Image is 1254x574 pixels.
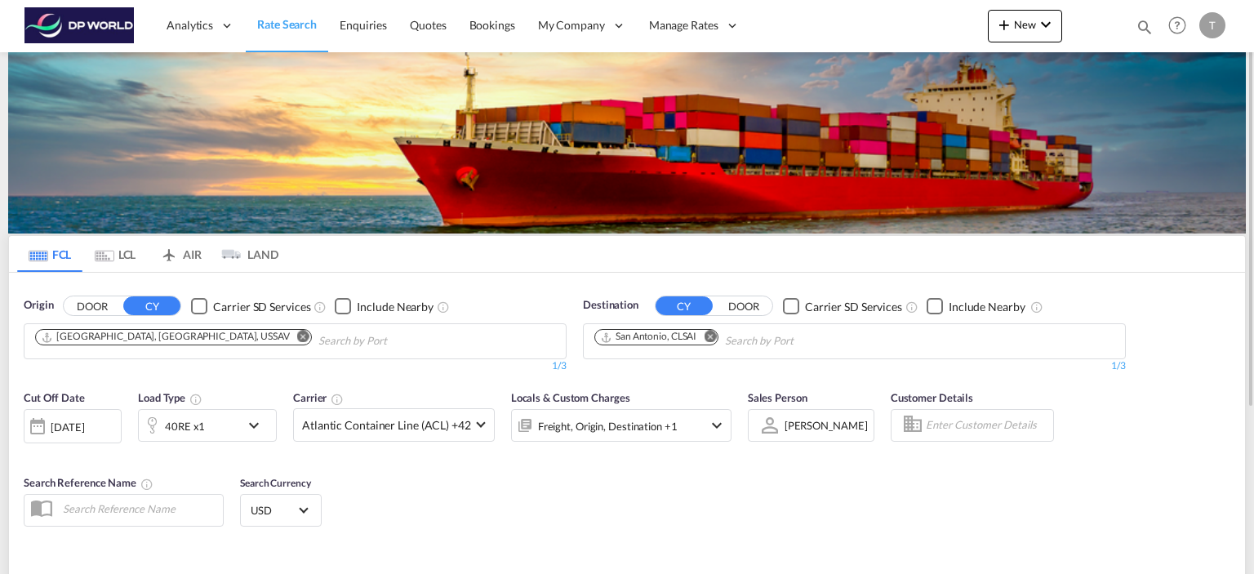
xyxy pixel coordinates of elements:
div: T [1199,12,1225,38]
div: Help [1163,11,1199,41]
div: [DATE] [51,420,84,434]
span: Cut Off Date [24,391,85,404]
input: Chips input. [725,328,880,354]
div: [PERSON_NAME] [785,419,868,432]
md-icon: Your search will be saved by the below given name [140,478,153,491]
button: CY [123,296,180,315]
md-icon: icon-information-outline [189,393,202,406]
md-icon: The selected Trucker/Carrierwill be displayed in the rate results If the rates are from another f... [331,393,344,406]
div: icon-magnify [1136,18,1154,42]
md-checkbox: Checkbox No Ink [335,297,434,314]
span: Locals & Custom Charges [511,391,630,404]
md-icon: Unchecked: Search for CY (Container Yard) services for all selected carriers.Checked : Search for... [905,300,918,314]
div: San Antonio, CLSAI [600,330,696,344]
button: DOOR [64,297,121,316]
input: Enter Customer Details [926,413,1048,438]
md-icon: Unchecked: Ignores neighbouring ports when fetching rates.Checked : Includes neighbouring ports w... [437,300,450,314]
md-icon: icon-airplane [159,245,179,257]
iframe: Chat [12,488,69,550]
md-icon: icon-chevron-down [1036,15,1056,34]
div: Carrier SD Services [213,299,310,315]
button: Remove [693,330,718,346]
md-icon: Unchecked: Ignores neighbouring ports when fetching rates.Checked : Includes neighbouring ports w... [1030,300,1043,314]
span: Atlantic Container Line (ACL) +42 [302,417,471,434]
span: Destination [583,297,638,314]
md-icon: icon-chevron-down [707,416,727,435]
md-chips-wrap: Chips container. Use arrow keys to select chips. [33,324,480,354]
div: 40RE x1 [165,415,205,438]
span: Carrier [293,391,344,404]
span: Load Type [138,391,202,404]
md-icon: icon-chevron-down [244,416,272,435]
div: Freight Origin Destination Factory Stuffingicon-chevron-down [511,409,731,442]
md-icon: icon-magnify [1136,18,1154,36]
md-tab-item: LAND [213,236,278,272]
span: Manage Rates [649,17,718,33]
span: Bookings [469,18,515,32]
md-tab-item: AIR [148,236,213,272]
md-pagination-wrapper: Use the left and right arrow keys to navigate between tabs [17,236,278,272]
md-chips-wrap: Chips container. Use arrow keys to select chips. [592,324,887,354]
div: 1/3 [583,359,1126,373]
button: DOOR [715,297,772,316]
div: Include Nearby [357,299,434,315]
md-icon: Unchecked: Search for CY (Container Yard) services for all selected carriers.Checked : Search for... [313,300,327,314]
md-select: Select Currency: $ USDUnited States Dollar [249,498,313,522]
img: LCL+%26+FCL+BACKGROUND.png [8,52,1246,234]
md-tab-item: FCL [17,236,82,272]
div: Savannah, GA, USSAV [41,330,290,344]
div: 40RE x1icon-chevron-down [138,409,277,442]
span: Customer Details [891,391,973,404]
div: [DATE] [24,409,122,443]
button: Remove [287,330,311,346]
span: Sales Person [748,391,807,404]
span: My Company [538,17,605,33]
span: Origin [24,297,53,314]
span: Search Reference Name [24,476,153,489]
input: Search Reference Name [55,496,223,521]
div: Carrier SD Services [805,299,902,315]
md-select: Sales Person: Tobin Orillion [783,413,869,437]
md-checkbox: Checkbox No Ink [191,297,310,314]
md-datepicker: Select [24,441,36,463]
input: Chips input. [318,328,474,354]
div: Press delete to remove this chip. [41,330,293,344]
span: New [994,18,1056,31]
md-checkbox: Checkbox No Ink [783,297,902,314]
div: Freight Origin Destination Factory Stuffing [538,415,678,438]
span: Analytics [167,17,213,33]
md-tab-item: LCL [82,236,148,272]
img: c08ca190194411f088ed0f3ba295208c.png [24,7,135,44]
span: Search Currency [240,477,311,489]
md-checkbox: Checkbox No Ink [927,297,1025,314]
div: Include Nearby [949,299,1025,315]
span: Rate Search [257,17,317,31]
div: Press delete to remove this chip. [600,330,700,344]
span: USD [251,503,296,518]
button: icon-plus 400-fgNewicon-chevron-down [988,10,1062,42]
span: Help [1163,11,1191,39]
div: 1/3 [24,359,567,373]
button: CY [656,296,713,315]
md-icon: icon-plus 400-fg [994,15,1014,34]
span: Enquiries [340,18,387,32]
span: Quotes [410,18,446,32]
